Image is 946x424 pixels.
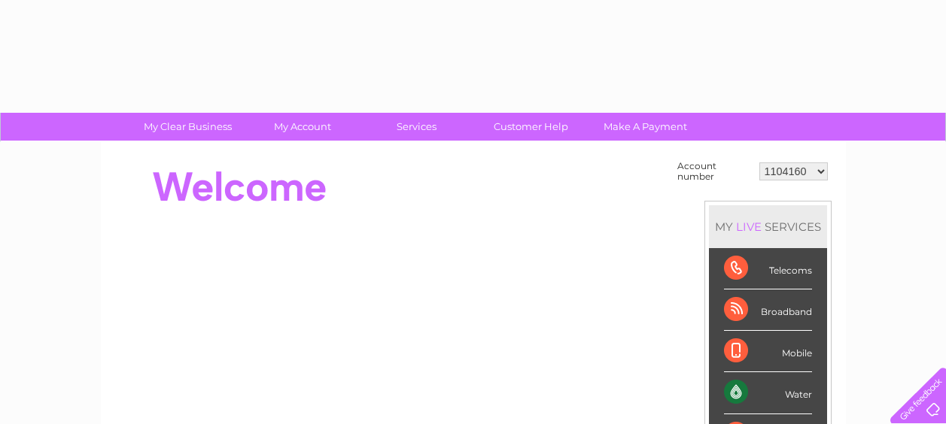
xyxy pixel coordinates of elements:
[709,205,827,248] div: MY SERVICES
[240,113,364,141] a: My Account
[469,113,593,141] a: Customer Help
[126,113,250,141] a: My Clear Business
[733,220,765,234] div: LIVE
[583,113,707,141] a: Make A Payment
[724,248,812,289] div: Telecoms
[674,157,756,186] td: Account number
[724,289,812,331] div: Broadband
[354,113,479,141] a: Services
[724,331,812,372] div: Mobile
[724,372,812,413] div: Water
